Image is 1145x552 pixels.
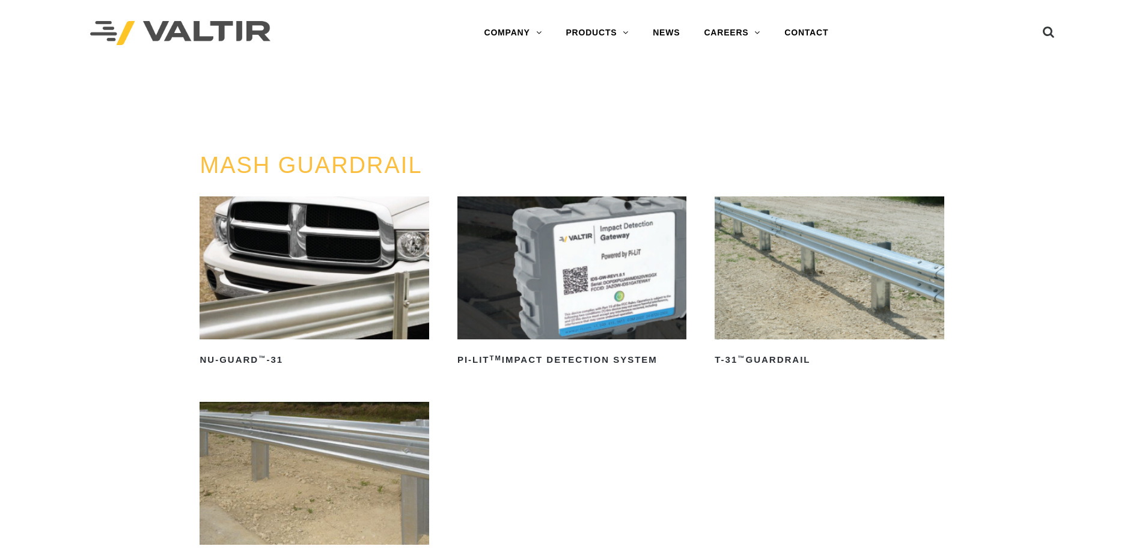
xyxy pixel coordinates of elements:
[715,196,944,369] a: T-31™Guardrail
[457,196,686,369] a: PI-LITTMImpact Detection System
[200,153,422,178] a: MASH GUARDRAIL
[641,21,692,45] a: NEWS
[715,350,944,369] h2: T-31 Guardrail
[490,354,502,362] sup: TM
[90,21,270,46] img: Valtir
[457,350,686,369] h2: PI-LIT Impact Detection System
[772,21,840,45] a: CONTACT
[472,21,554,45] a: COMPANY
[258,354,266,362] sup: ™
[554,21,641,45] a: PRODUCTS
[200,196,429,369] a: NU-GUARD™-31
[692,21,772,45] a: CAREERS
[737,354,745,362] sup: ™
[200,350,429,369] h2: NU-GUARD -31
